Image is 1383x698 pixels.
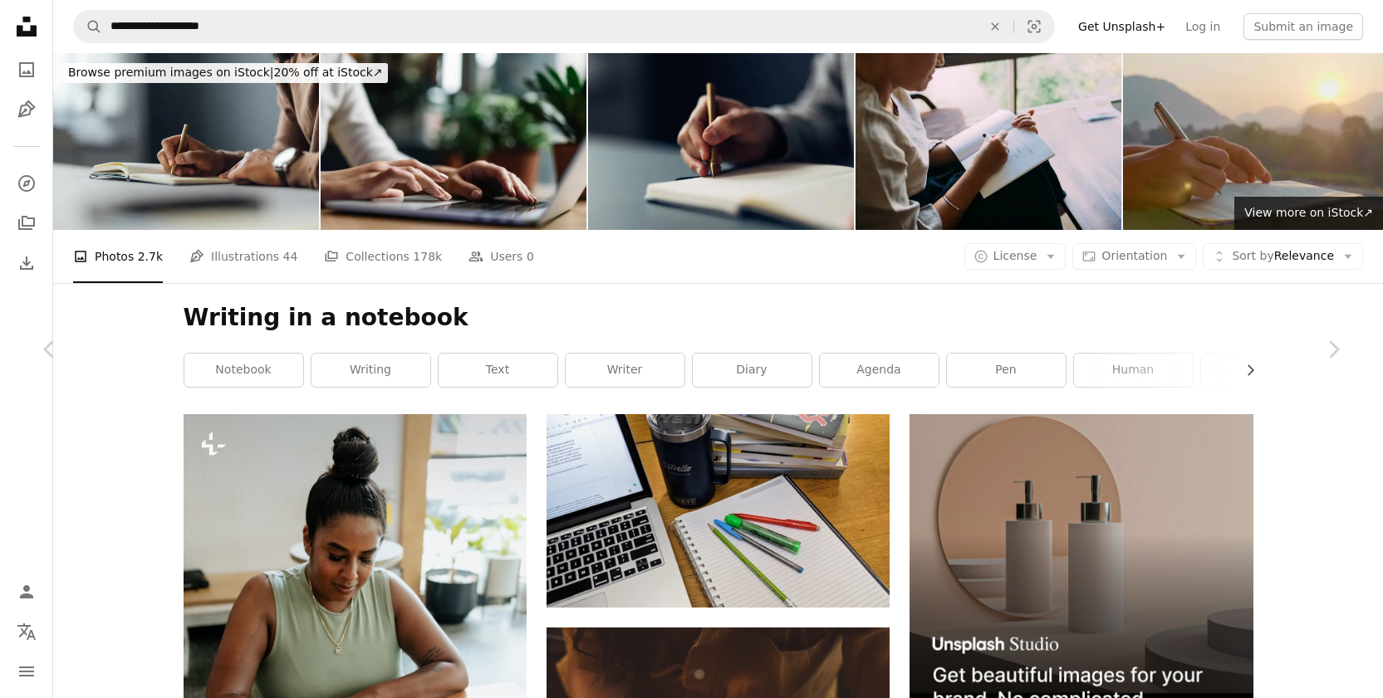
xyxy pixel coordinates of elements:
[10,246,43,280] a: Download History
[1232,248,1334,265] span: Relevance
[820,354,939,387] a: agenda
[10,575,43,608] a: Log in / Sign up
[693,354,812,387] a: diary
[413,247,442,266] span: 178k
[1235,354,1253,387] button: scroll list to the right
[1243,13,1363,40] button: Submit an image
[1232,249,1273,262] span: Sort by
[10,167,43,200] a: Explore
[184,354,303,387] a: notebook
[547,503,890,518] a: a laptop and a cup of coffee
[1244,206,1373,219] span: View more on iStock ↗
[73,10,1055,43] form: Find visuals sitewide
[1072,243,1196,270] button: Orientation
[321,53,586,230] img: Closeup shot hands using laptop computer and internet, typing on keyboard, searching information....
[1101,249,1167,262] span: Orientation
[184,303,1253,333] h1: Writing in a notebook
[468,230,534,283] a: Users 0
[1203,243,1363,270] button: Sort byRelevance
[1074,354,1193,387] a: human
[1234,197,1383,230] a: View more on iStock↗
[53,53,398,93] a: Browse premium images on iStock|20% off at iStock↗
[964,243,1067,270] button: License
[10,93,43,126] a: Illustrations
[184,664,527,679] a: a woman sitting at a table writing in a notebook
[439,354,557,387] a: text
[189,230,297,283] a: Illustrations 44
[324,230,442,283] a: Collections 178k
[68,66,383,79] span: 20% off at iStock ↗
[10,655,43,688] button: Menu
[947,354,1066,387] a: pen
[977,11,1013,42] button: Clear
[10,615,43,648] button: Language
[856,53,1121,230] img: Anonymous Woman Writing Diary
[283,247,298,266] span: 44
[566,354,684,387] a: writer
[53,53,319,230] img: Close-up of Man Writing in a Notebook at a Desk
[1014,11,1054,42] button: Visual search
[527,247,534,266] span: 0
[547,414,890,607] img: a laptop and a cup of coffee
[10,53,43,86] a: Photos
[1283,270,1383,429] a: Next
[588,53,854,230] img: Close-up of Hand Writing in Notebook with Luxury Pen, Focus on Writing
[1068,13,1175,40] a: Get Unsplash+
[993,249,1037,262] span: License
[68,66,273,79] span: Browse premium images on iStock |
[74,11,102,42] button: Search Unsplash
[10,207,43,240] a: Collections
[1175,13,1230,40] a: Log in
[1201,354,1320,387] a: person
[311,354,430,387] a: writing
